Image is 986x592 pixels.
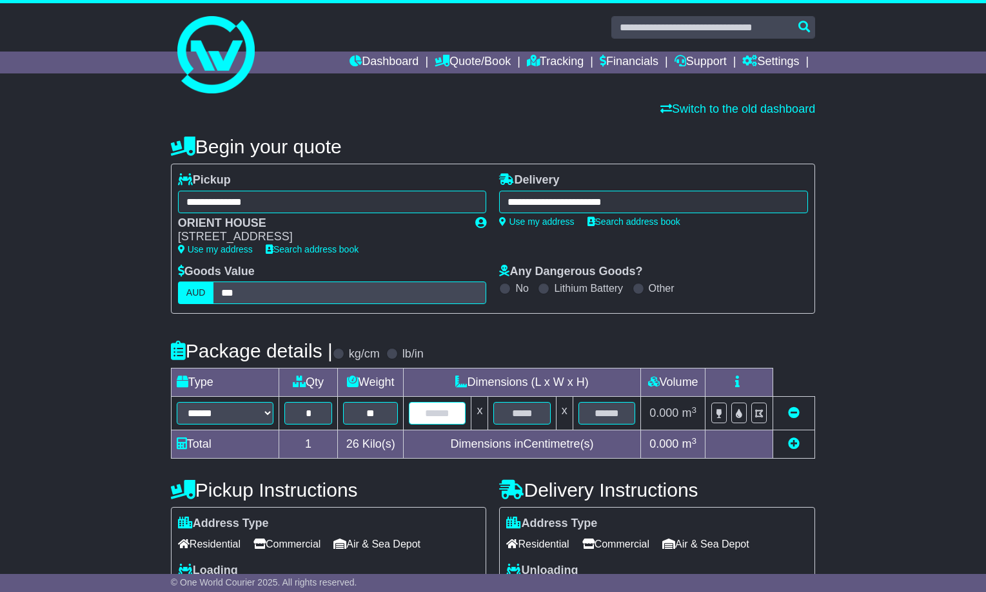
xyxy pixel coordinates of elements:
[527,52,584,73] a: Tracking
[499,265,642,279] label: Any Dangerous Goods?
[556,397,573,430] td: x
[682,437,696,450] span: m
[178,230,463,244] div: [STREET_ADDRESS]
[178,244,253,254] a: Use my address
[515,282,528,294] label: No
[649,282,675,294] label: Other
[660,102,815,115] a: Switch to the old dashboard
[349,347,380,361] label: kg/cm
[691,436,696,446] sup: 3
[649,437,678,450] span: 0.000
[435,52,511,73] a: Quote/Book
[178,173,231,187] label: Pickup
[662,534,749,554] span: Air & Sea Depot
[506,564,578,578] label: Unloading
[649,406,678,419] span: 0.000
[266,244,359,254] a: Search address book
[499,216,574,227] a: Use my address
[178,216,463,231] div: ORIENT HOUSE
[171,479,487,501] h4: Pickup Instructions
[346,437,359,450] span: 26
[499,479,815,501] h4: Delivery Instructions
[171,340,333,361] h4: Package details |
[471,397,488,430] td: x
[404,368,641,397] td: Dimensions (L x W x H)
[279,430,338,459] td: 1
[171,368,279,397] td: Type
[582,534,649,554] span: Commercial
[788,437,800,450] a: Add new item
[506,534,569,554] span: Residential
[691,405,696,415] sup: 3
[682,406,696,419] span: m
[404,430,641,459] td: Dimensions in Centimetre(s)
[171,136,815,157] h4: Begin your quote
[178,517,269,531] label: Address Type
[178,564,238,578] label: Loading
[499,173,559,187] label: Delivery
[171,577,357,587] span: © One World Courier 2025. All rights reserved.
[279,368,338,397] td: Qty
[587,216,680,227] a: Search address book
[600,52,658,73] a: Financials
[253,534,320,554] span: Commercial
[178,282,214,304] label: AUD
[338,368,404,397] td: Weight
[788,406,800,419] a: Remove this item
[402,347,424,361] label: lb/in
[333,534,420,554] span: Air & Sea Depot
[338,430,404,459] td: Kilo(s)
[350,52,419,73] a: Dashboard
[742,52,799,73] a: Settings
[641,368,705,397] td: Volume
[178,265,255,279] label: Goods Value
[506,517,597,531] label: Address Type
[178,534,241,554] span: Residential
[675,52,727,73] a: Support
[171,430,279,459] td: Total
[554,282,623,294] label: Lithium Battery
